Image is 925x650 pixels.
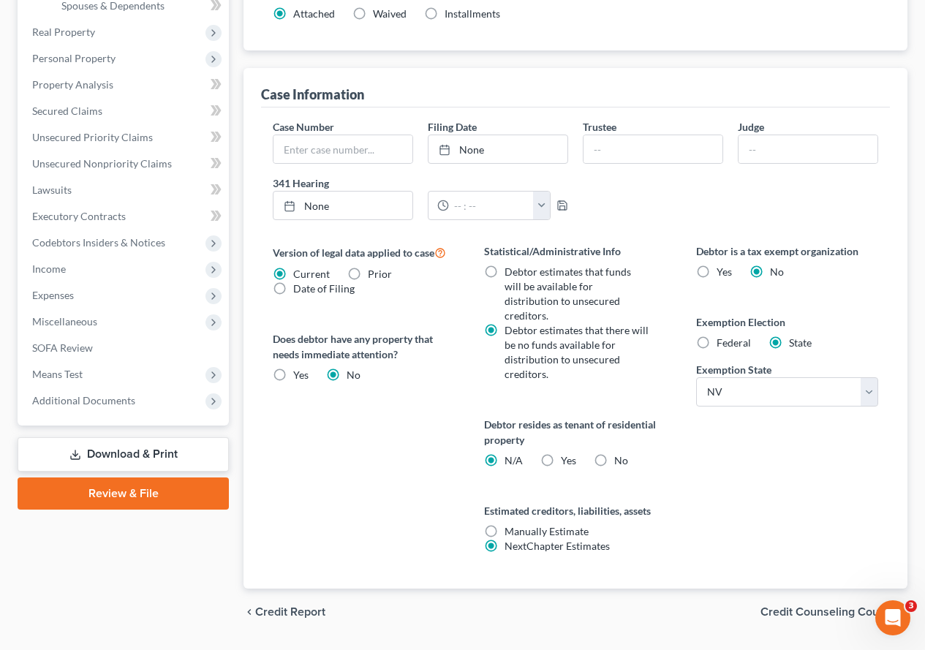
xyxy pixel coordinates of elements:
[32,131,153,143] span: Unsecured Priority Claims
[32,394,135,407] span: Additional Documents
[32,26,95,38] span: Real Property
[265,175,575,191] label: 341 Hearing
[561,454,576,466] span: Yes
[20,151,229,177] a: Unsecured Nonpriority Claims
[32,78,113,91] span: Property Analysis
[505,525,589,537] span: Manually Estimate
[696,243,878,259] label: Debtor is a tax exempt organization
[273,192,412,219] a: None
[696,314,878,330] label: Exemption Election
[293,369,309,381] span: Yes
[20,335,229,361] a: SOFA Review
[32,368,83,380] span: Means Test
[717,336,751,349] span: Federal
[20,203,229,230] a: Executory Contracts
[738,119,764,135] label: Judge
[261,86,364,103] div: Case Information
[20,124,229,151] a: Unsecured Priority Claims
[273,243,455,261] label: Version of legal data applied to case
[696,362,771,377] label: Exemption State
[32,210,126,222] span: Executory Contracts
[505,265,631,322] span: Debtor estimates that funds will be available for distribution to unsecured creditors.
[428,135,567,163] a: None
[273,331,455,362] label: Does debtor have any property that needs immediate attention?
[32,105,102,117] span: Secured Claims
[789,336,812,349] span: State
[505,454,523,466] span: N/A
[614,454,628,466] span: No
[347,369,360,381] span: No
[32,236,165,249] span: Codebtors Insiders & Notices
[32,52,116,64] span: Personal Property
[875,600,910,635] iframe: Intercom live chat
[449,192,534,219] input: -- : --
[505,540,610,552] span: NextChapter Estimates
[20,72,229,98] a: Property Analysis
[293,268,330,280] span: Current
[243,606,325,618] button: chevron_left Credit Report
[32,184,72,196] span: Lawsuits
[373,7,407,20] span: Waived
[18,477,229,510] a: Review & File
[20,98,229,124] a: Secured Claims
[739,135,877,163] input: --
[428,119,477,135] label: Filing Date
[760,606,907,618] button: Credit Counseling Course chevron_right
[293,7,335,20] span: Attached
[484,417,666,447] label: Debtor resides as tenant of residential property
[583,119,616,135] label: Trustee
[505,324,649,380] span: Debtor estimates that there will be no funds available for distribution to unsecured creditors.
[368,268,392,280] span: Prior
[484,243,666,259] label: Statistical/Administrative Info
[584,135,722,163] input: --
[273,135,412,163] input: Enter case number...
[32,289,74,301] span: Expenses
[32,315,97,328] span: Miscellaneous
[32,341,93,354] span: SOFA Review
[293,282,355,295] span: Date of Filing
[770,265,784,278] span: No
[273,119,334,135] label: Case Number
[32,157,172,170] span: Unsecured Nonpriority Claims
[32,262,66,275] span: Income
[445,7,500,20] span: Installments
[760,606,896,618] span: Credit Counseling Course
[255,606,325,618] span: Credit Report
[905,600,917,612] span: 3
[18,437,229,472] a: Download & Print
[243,606,255,618] i: chevron_left
[20,177,229,203] a: Lawsuits
[484,503,666,518] label: Estimated creditors, liabilities, assets
[717,265,732,278] span: Yes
